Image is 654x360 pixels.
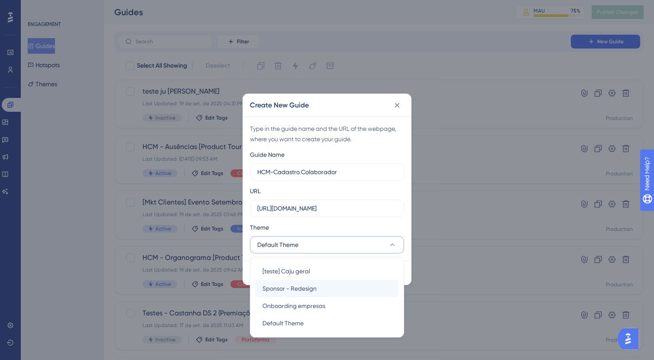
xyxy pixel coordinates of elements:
[257,240,298,250] span: Default Theme
[250,222,269,233] span: Theme
[250,186,261,196] div: URL
[618,326,644,352] iframe: UserGuiding AI Assistant Launcher
[250,123,404,144] div: Type in the guide name and the URL of the webpage, where you want to create your guide.
[262,318,304,328] span: Default Theme
[262,266,310,276] span: [teste] Caju geral
[250,100,309,110] h2: Create New Guide
[257,167,397,177] input: How to Create
[20,2,54,13] span: Need Help?
[262,301,325,311] span: Onboarding empresas
[257,204,397,213] input: https://www.example.com
[250,149,285,160] div: Guide Name
[262,283,317,294] span: Sponsor - Redesign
